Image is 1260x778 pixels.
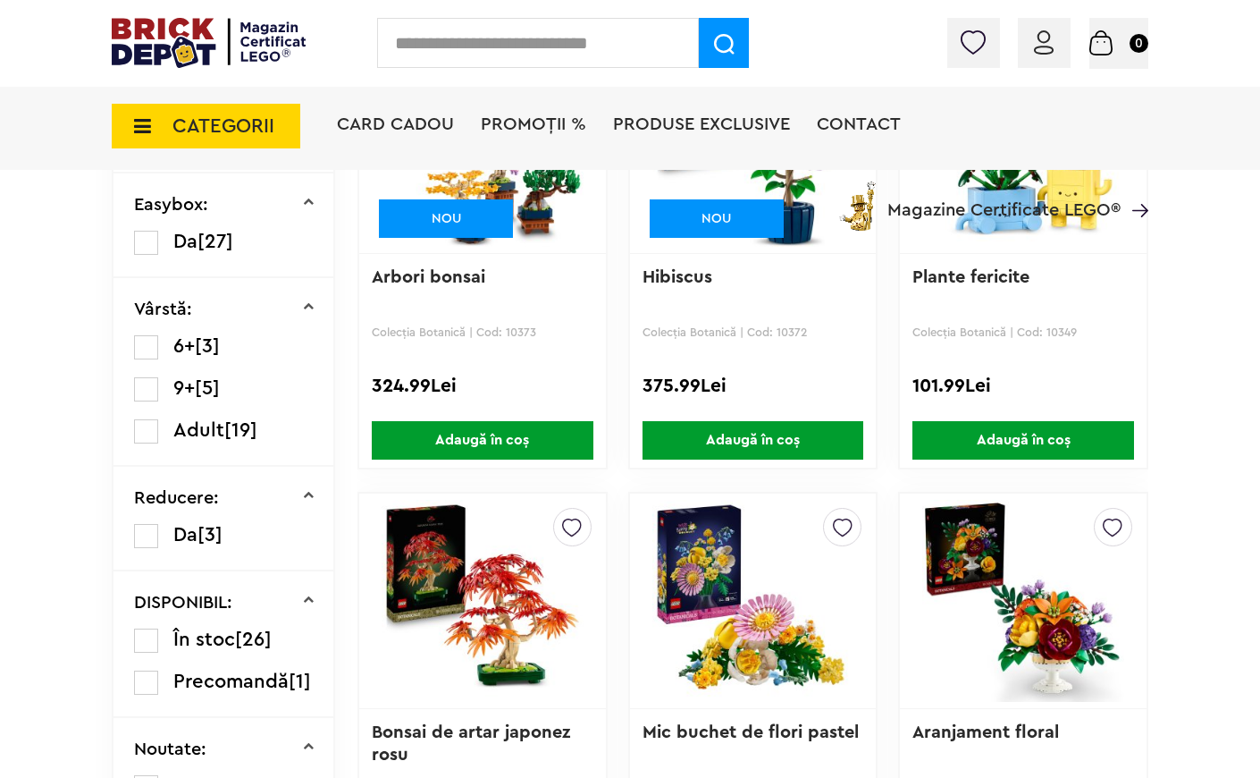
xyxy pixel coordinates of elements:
[235,630,272,649] span: [26]
[1130,34,1148,53] small: 0
[372,268,485,286] a: Arbori bonsai
[481,115,586,133] a: PROMOȚII %
[372,326,593,339] p: Colecția Botanică | Cod: 10373
[195,336,220,356] span: [3]
[197,525,223,545] span: [3]
[652,476,854,726] img: Mic buchet de flori pastel
[643,421,864,460] span: Adaugă în coș
[173,630,235,649] span: În stoc
[173,420,224,440] span: Adult
[922,476,1124,726] img: Aranjament floral
[134,300,192,318] p: Vârstă:
[817,115,901,133] a: Contact
[887,178,1121,219] span: Magazine Certificate LEGO®
[134,489,219,507] p: Reducere:
[372,723,575,764] a: Bonsai de artar japonez rosu
[224,420,257,440] span: [19]
[1121,178,1148,196] a: Magazine Certificate LEGO®
[382,476,584,726] img: Bonsai de artar japonez rosu
[134,740,206,758] p: Noutate:
[912,421,1134,460] span: Adaugă în coș
[372,421,593,460] span: Adaugă în coș
[900,421,1147,460] a: Adaugă în coș
[912,268,1029,286] a: Plante fericite
[172,116,274,136] span: CATEGORII
[173,525,197,545] span: Da
[912,723,1059,741] a: Aranjament floral
[359,421,606,460] a: Adaugă în coș
[195,378,220,398] span: [5]
[912,375,1134,398] div: 101.99Lei
[289,672,311,691] span: [1]
[173,378,195,398] span: 9+
[134,594,232,612] p: DISPONIBIL:
[173,336,195,356] span: 6+
[337,115,454,133] a: Card Cadou
[643,723,859,741] a: Mic buchet de flori pastel
[643,326,864,339] p: Colecția Botanică | Cod: 10372
[372,375,593,398] div: 324.99Lei
[630,421,877,460] a: Adaugă în coș
[197,232,233,251] span: [27]
[173,672,289,691] span: Precomandă
[643,375,864,398] div: 375.99Lei
[643,268,712,286] a: Hibiscus
[173,232,197,251] span: Da
[912,326,1134,339] p: Colecția Botanică | Cod: 10349
[613,115,790,133] a: Produse exclusive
